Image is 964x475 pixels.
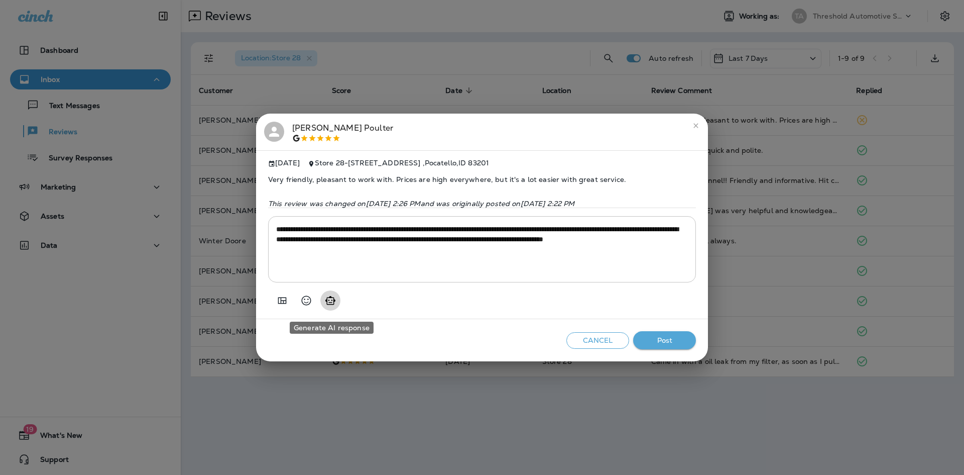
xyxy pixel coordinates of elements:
span: Store 28 - [STREET_ADDRESS] , Pocatello , ID 83201 [315,158,489,167]
button: close [688,118,704,134]
div: Generate AI response [290,322,374,334]
button: Select an emoji [296,291,316,311]
p: This review was changed on [DATE] 2:26 PM [268,200,696,208]
button: Add in a premade template [272,291,292,311]
button: Cancel [566,332,629,349]
div: [PERSON_NAME] Poulter [292,122,393,143]
span: [DATE] [268,159,300,167]
button: Generate AI response [320,291,340,311]
span: and was originally posted on [DATE] 2:22 PM [421,199,575,208]
button: Post [633,331,696,350]
span: Very friendly, pleasant to work with. Prices are high everywhere, but it's a lot easier with grea... [268,167,696,192]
